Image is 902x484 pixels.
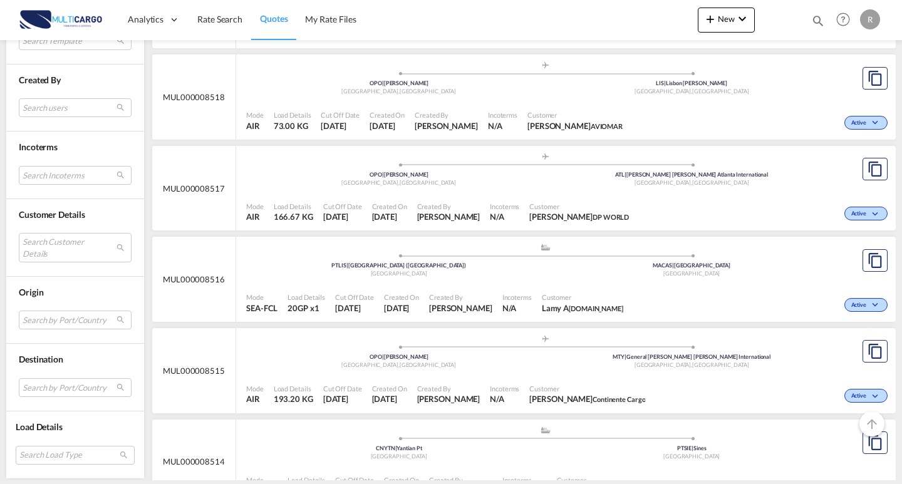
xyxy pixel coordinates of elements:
span: [GEOGRAPHIC_DATA] [341,179,399,186]
span: | [382,171,384,178]
span: AIR [246,211,264,222]
span: Analytics [128,13,163,26]
span: [DOMAIN_NAME] [569,304,623,312]
span: 20GP x 1 [288,302,325,314]
span: MUL000008515 [163,365,225,376]
md-icon: icon-arrow-up [864,416,879,431]
span: [GEOGRAPHIC_DATA] [663,270,720,277]
md-icon: assets/icons/custom/roll-o-plane.svg [538,62,553,68]
div: MUL000008516 assets/icons/custom/ship-fill.svgassets/icons/custom/roll-o-plane.svgOriginLisbon (L... [152,237,896,322]
span: SEA-FCL [246,302,277,314]
span: Clara Bravo Continente Cargo [529,393,645,404]
span: | [672,262,674,269]
span: Mode [246,202,264,211]
span: Created On [372,202,407,211]
span: | [346,262,348,269]
span: Incoterms [19,142,58,153]
span: 166.67 KG [274,212,313,222]
span: PTSIE Sines [677,445,707,451]
span: [GEOGRAPHIC_DATA] [635,361,692,368]
span: Load Details [274,384,313,393]
span: [GEOGRAPHIC_DATA] [692,88,749,95]
span: Cut Off Date [323,202,362,211]
span: Incoterms [490,384,519,393]
md-icon: assets/icons/custom/copyQuote.svg [868,71,883,86]
span: [GEOGRAPHIC_DATA] [635,179,692,186]
span: OPO [PERSON_NAME] [370,171,428,178]
span: MACAS [GEOGRAPHIC_DATA] [653,262,730,269]
span: ATL [PERSON_NAME] [PERSON_NAME] Atlanta International [615,171,768,178]
span: 22 Sep 2025 [372,211,407,222]
md-icon: icon-chevron-down [869,302,884,309]
span: OPO [PERSON_NAME] [370,80,428,86]
span: MUL000008518 [163,91,225,103]
span: [GEOGRAPHIC_DATA] [400,179,456,186]
md-icon: icon-magnify [811,14,825,28]
span: MUL000008514 [163,456,225,467]
button: Copy Quote [863,67,888,90]
md-icon: assets/icons/custom/copyQuote.svg [868,253,883,268]
md-icon: assets/icons/custom/copyQuote.svg [868,435,883,450]
span: PTLIS [GEOGRAPHIC_DATA] ([GEOGRAPHIC_DATA]) [331,262,466,269]
div: MUL000008515 assets/icons/custom/ship-fill.svgassets/icons/custom/roll-o-plane.svgOriginFrancisco... [152,328,896,413]
span: [GEOGRAPHIC_DATA] [692,179,749,186]
span: Ricardo Macedo [417,393,480,404]
span: Cut Off Date [321,110,360,120]
span: [GEOGRAPHIC_DATA] [371,270,427,277]
span: Load Details [288,292,325,302]
md-icon: assets/icons/custom/copyQuote.svg [868,162,883,177]
span: 73.00 KG [274,121,308,131]
div: N/A [488,120,502,131]
span: [GEOGRAPHIC_DATA] [341,361,399,368]
span: Created By [19,75,61,85]
span: Customer [542,292,623,302]
img: 82db67801a5411eeacfdbd8acfa81e61.png [19,6,103,34]
span: [GEOGRAPHIC_DATA] [692,361,749,368]
md-icon: icon-chevron-down [869,211,884,218]
span: , [398,179,400,186]
span: 22 Sep 2025 [370,120,405,131]
div: Change Status Here [844,207,888,220]
span: Cut Off Date [335,292,374,302]
span: Ricardo Macedo [417,211,480,222]
span: LIS Lisbon [PERSON_NAME] [656,80,727,86]
div: MUL000008518 assets/icons/custom/ship-fill.svgassets/icons/custom/roll-o-plane.svgOriginFrancisco... [152,54,896,140]
span: Customer [529,202,629,211]
span: | [382,80,384,86]
span: [GEOGRAPHIC_DATA] [400,88,456,95]
span: Rate Search [197,14,242,24]
md-icon: icon-plus 400-fg [703,11,718,26]
span: Created On [370,110,405,120]
span: Created By [415,110,478,120]
span: | [395,445,397,451]
md-icon: assets/icons/custom/copyQuote.svg [868,344,883,359]
span: [GEOGRAPHIC_DATA] [371,453,427,460]
span: Incoterms [502,292,532,302]
span: 19 Sep 2025 [323,393,362,404]
div: Change Status Here [844,116,888,130]
span: 22 Sep 2025 [384,302,419,314]
span: Active [851,210,869,219]
span: | [382,353,384,360]
span: [GEOGRAPHIC_DATA] [663,453,720,460]
md-icon: icon-chevron-down [869,120,884,126]
button: icon-plus 400-fgNewicon-chevron-down [698,8,755,33]
md-icon: assets/icons/custom/roll-o-plane.svg [538,336,553,342]
md-icon: assets/icons/custom/roll-o-plane.svg [538,153,553,160]
button: Copy Quote [863,431,888,454]
span: | [692,445,693,451]
span: Mode [246,384,264,393]
span: 22 Sep 2025 [335,302,374,314]
span: Active [851,119,869,128]
span: DP WORLD [593,213,629,221]
span: Customer [527,110,623,120]
span: New [703,14,750,24]
md-icon: assets/icons/custom/ship-fill.svg [538,244,553,250]
span: AIR [246,393,264,404]
div: R [860,9,880,29]
span: [GEOGRAPHIC_DATA] [341,88,399,95]
span: 193.20 KG [274,394,313,404]
md-icon: assets/icons/custom/ship-fill.svg [538,427,553,433]
span: Origin [19,287,43,297]
span: Cut Off Date [323,384,362,393]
